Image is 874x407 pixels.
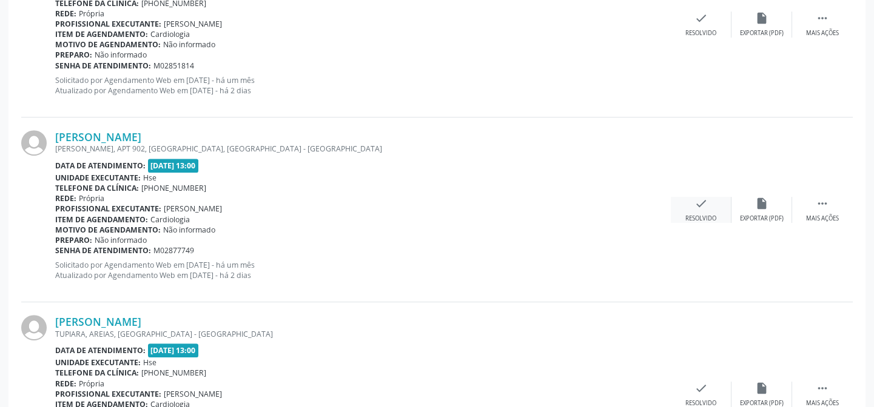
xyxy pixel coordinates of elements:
i:  [816,12,829,25]
span: [DATE] 13:00 [148,343,199,357]
span: Hse [143,357,156,368]
b: Preparo: [55,235,92,245]
span: [PERSON_NAME] [164,389,222,399]
b: Data de atendimento: [55,345,146,356]
span: M02877749 [153,245,194,256]
i: check [694,12,708,25]
div: Resolvido [685,214,716,223]
p: Solicitado por Agendamento Web em [DATE] - há um mês Atualizado por Agendamento Web em [DATE] - h... [55,260,671,280]
b: Rede: [55,8,76,19]
span: Própria [79,193,104,203]
b: Rede: [55,379,76,389]
img: img [21,315,47,340]
div: Mais ações [806,29,839,38]
span: [PHONE_NUMBER] [141,183,206,193]
i: insert_drive_file [755,12,768,25]
i:  [816,197,829,210]
i: check [694,197,708,210]
span: Não informado [163,39,215,50]
div: Exportar (PDF) [740,29,784,38]
b: Senha de atendimento: [55,245,151,256]
b: Senha de atendimento: [55,61,151,71]
b: Item de agendamento: [55,214,148,225]
div: TUPIARA, AREIAS, [GEOGRAPHIC_DATA] - [GEOGRAPHIC_DATA] [55,329,671,339]
b: Profissional executante: [55,203,161,214]
i: insert_drive_file [755,382,768,395]
b: Rede: [55,193,76,203]
a: [PERSON_NAME] [55,315,141,328]
span: Cardiologia [150,29,190,39]
b: Motivo de agendamento: [55,225,161,235]
span: Hse [143,173,156,183]
p: Solicitado por Agendamento Web em [DATE] - há um mês Atualizado por Agendamento Web em [DATE] - h... [55,75,671,96]
span: [PERSON_NAME] [164,203,222,214]
span: [PERSON_NAME] [164,19,222,29]
b: Data de atendimento: [55,160,146,171]
b: Telefone da clínica: [55,183,139,193]
span: [PHONE_NUMBER] [141,368,206,378]
div: Mais ações [806,214,839,223]
i:  [816,382,829,395]
span: M02851814 [153,61,194,71]
b: Profissional executante: [55,19,161,29]
b: Unidade executante: [55,357,141,368]
b: Profissional executante: [55,389,161,399]
b: Unidade executante: [55,173,141,183]
i: check [694,382,708,395]
span: Cardiologia [150,214,190,225]
i: insert_drive_file [755,197,768,210]
span: Não informado [95,235,147,245]
span: Não informado [95,50,147,60]
span: Própria [79,379,104,389]
span: Própria [79,8,104,19]
div: [PERSON_NAME], APT 902, [GEOGRAPHIC_DATA], [GEOGRAPHIC_DATA] - [GEOGRAPHIC_DATA] [55,144,671,154]
div: Exportar (PDF) [740,214,784,223]
a: [PERSON_NAME] [55,130,141,144]
img: img [21,130,47,156]
b: Item de agendamento: [55,29,148,39]
span: Não informado [163,225,215,235]
b: Preparo: [55,50,92,60]
b: Telefone da clínica: [55,368,139,378]
b: Motivo de agendamento: [55,39,161,50]
span: [DATE] 13:00 [148,159,199,173]
div: Resolvido [685,29,716,38]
